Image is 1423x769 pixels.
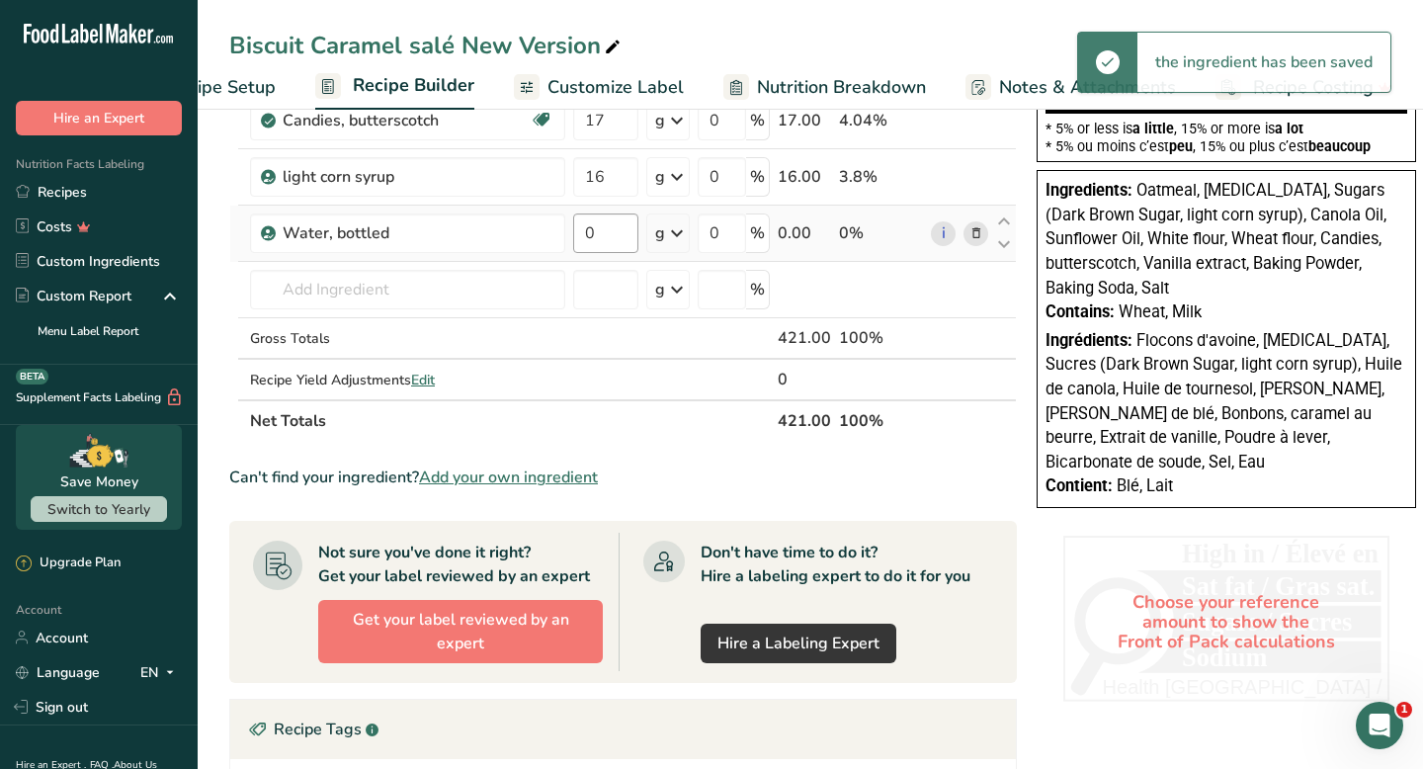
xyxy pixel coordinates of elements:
button: Get your label reviewed by an expert [318,600,603,663]
span: Oatmeal, [MEDICAL_DATA], Sugars (Dark Brown Sugar, light corn syrup), Canola Oil, Sunflower Oil, ... [1046,181,1386,297]
div: 0.00 [778,221,831,245]
span: Ingrédients: [1046,331,1132,350]
div: Gross Totals [250,328,565,349]
div: 100% [839,326,923,350]
a: Nutrition Breakdown [723,65,926,110]
th: Net Totals [246,399,774,441]
a: Customize Label [514,65,684,110]
div: Can't find your ingredient? [229,466,1017,489]
th: 100% [835,399,927,441]
div: 3.8% [839,165,923,189]
div: g [655,109,665,132]
div: 16.00 [778,165,831,189]
span: Contient: [1046,476,1113,495]
div: 0% [839,221,923,245]
div: Biscuit Caramel salé New Version [229,28,625,63]
div: Water, bottled [283,221,530,245]
button: Switch to Yearly [31,496,167,522]
span: Ingredients: [1046,181,1132,200]
iframe: Intercom live chat [1356,702,1403,749]
button: Hire an Expert [16,101,182,135]
span: Wheat, Milk [1119,302,1202,321]
span: Edit [411,371,435,389]
div: g [655,278,665,301]
a: i [931,221,956,246]
a: Recipe Costing [1215,65,1392,110]
span: Customize Label [547,74,684,101]
span: Recipe Setup [168,74,276,101]
a: Notes & Attachments [965,65,1176,110]
span: Blé, Lait [1117,476,1173,495]
div: light corn syrup [283,165,530,189]
div: 17.00 [778,109,831,132]
div: Choose your reference amount to show the Front of Pack calculations [1063,536,1389,709]
span: Flocons d'avoine, [MEDICAL_DATA], Sucres (Dark Brown Sugar, light corn syrup), Huile de canola, H... [1046,331,1402,471]
span: a lot [1275,121,1303,136]
span: a little [1132,121,1174,136]
a: Language [16,655,100,690]
div: Recipe Yield Adjustments [250,370,565,390]
a: Hire a Labeling Expert [701,624,896,663]
div: g [655,165,665,189]
div: BETA [16,369,48,384]
div: 421.00 [778,326,831,350]
span: peu [1169,138,1193,154]
div: Don't have time to do it? Hire a labeling expert to do it for you [701,541,970,588]
div: EN [140,660,182,684]
div: Not sure you've done it right? Get your label reviewed by an expert [318,541,590,588]
a: Recipe Setup [130,65,276,110]
div: g [655,221,665,245]
span: Get your label reviewed by an expert [335,608,586,655]
div: * 5% ou moins c’est , 15% ou plus c’est [1046,139,1407,153]
span: Notes & Attachments [999,74,1176,101]
span: Switch to Yearly [47,500,150,519]
span: Recipe Builder [353,72,474,99]
div: 0 [778,368,831,391]
th: 421.00 [774,399,835,441]
div: Candies, butterscotch [283,109,530,132]
span: Add your own ingredient [419,466,598,489]
span: Nutrition Breakdown [757,74,926,101]
span: 1 [1396,702,1412,718]
div: Upgrade Plan [16,554,121,573]
a: Recipe Builder [315,63,474,111]
div: Recipe Tags [230,700,1016,759]
section: * 5% or less is , 15% or more is [1046,114,1407,154]
div: Save Money [60,471,138,492]
div: the ingredient has been saved [1137,33,1390,92]
div: 4.04% [839,109,923,132]
span: beaucoup [1308,138,1371,154]
input: Add Ingredient [250,270,565,309]
span: Contains: [1046,302,1115,321]
div: Custom Report [16,286,131,306]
